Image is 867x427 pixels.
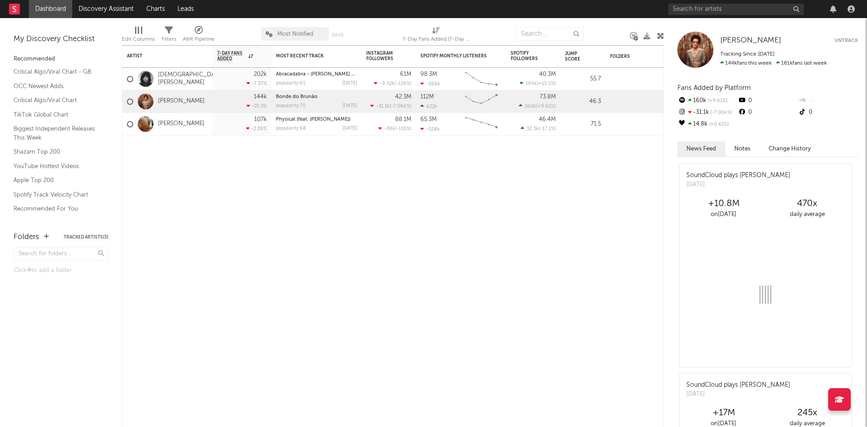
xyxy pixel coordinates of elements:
[127,53,195,59] div: Artist
[64,235,108,239] button: Tracked Artists(3)
[162,34,176,45] div: Filters
[516,27,584,41] input: Search...
[677,118,737,130] div: 14.8k
[677,84,751,91] span: Fans Added by Platform
[540,94,556,100] div: 73.8M
[420,126,440,132] div: -528k
[720,61,827,66] span: 161k fans last week
[610,54,678,59] div: Folders
[798,107,858,118] div: 0
[400,71,411,77] div: 61M
[737,107,797,118] div: 0
[527,127,539,131] span: 32.3k
[539,71,556,77] div: 40.3M
[396,127,410,131] span: -155 %
[511,51,542,61] div: Spotify Followers
[14,232,39,243] div: Folders
[342,126,357,131] div: [DATE]
[720,36,781,45] a: [PERSON_NAME]
[677,107,737,118] div: -31.1k
[276,103,306,108] div: popularity: 70
[342,81,357,86] div: [DATE]
[420,81,440,87] div: -268k
[706,99,727,103] span: +9.61 %
[682,198,765,209] div: +10.8M
[14,248,108,261] input: Search for folders...
[525,104,536,109] span: 160k
[276,53,344,59] div: Most Recent Track
[276,94,317,99] a: Bonde do Brunão
[14,54,108,65] div: Recommended
[276,81,305,86] div: popularity: 61
[246,126,267,131] div: -2.39 %
[677,95,737,107] div: 160k
[521,126,556,131] div: ( )
[765,198,849,209] div: 470 x
[380,81,395,86] span: -9.52k
[834,36,858,45] button: Untrack
[14,147,99,157] a: Shazam Top 200
[122,23,155,49] div: Edit Columns
[14,67,99,77] a: Critical Algo/Viral Chart - GB
[332,33,344,38] button: Save
[162,23,176,49] div: Filters
[461,113,502,136] svg: Chart title
[158,98,205,105] a: [PERSON_NAME]
[342,103,357,108] div: [DATE]
[378,126,411,131] div: ( )
[217,51,246,61] span: 7-Day Fans Added
[276,72,357,77] div: Abracadabra - Gesaffelstein Remix
[158,71,224,87] a: [DEMOGRAPHIC_DATA][PERSON_NAME]
[537,104,555,109] span: +9.61 %
[122,34,155,45] div: Edit Columns
[420,71,437,77] div: 98.3M
[14,190,99,200] a: Spotify Track Velocity Chart
[461,68,502,90] svg: Chart title
[565,119,601,130] div: 71.5
[14,175,99,185] a: Apple Top 200
[686,380,790,390] div: SoundCloud plays [PERSON_NAME]
[277,31,313,37] span: Most Notified
[247,80,267,86] div: -7.37 %
[682,209,765,220] div: on [DATE]
[708,122,729,127] span: +0.61 %
[395,94,411,100] div: 42.3M
[14,124,99,142] a: Biggest Independent Releases This Week
[668,4,804,15] input: Search for artists
[14,81,99,91] a: OCC Newest Adds
[565,51,587,62] div: Jump Score
[540,127,555,131] span: -17.1 %
[686,180,790,189] div: [DATE]
[682,408,765,418] div: +17M
[376,104,390,109] span: -31.1k
[798,95,858,107] div: --
[526,81,537,86] span: 194k
[760,141,820,156] button: Change History
[737,95,797,107] div: 0
[370,103,411,109] div: ( )
[14,204,99,214] a: Recommended For You
[565,96,601,107] div: 46.3
[14,95,99,105] a: Critical Algo/Viral Chart
[384,127,395,131] span: -34k
[720,61,772,66] span: 144k fans this week
[720,37,781,44] span: [PERSON_NAME]
[539,117,556,122] div: 46.4M
[276,117,357,122] div: Physical (feat. Troye Sivan)
[402,34,470,45] div: 7-Day Fans Added (7-Day Fans Added)
[247,103,267,109] div: -10.3 %
[276,94,357,99] div: Bonde do Brunão
[420,94,434,100] div: 112M
[461,90,502,113] svg: Chart title
[519,103,556,109] div: ( )
[14,161,99,171] a: YouTube Hottest Videos
[254,117,267,122] div: 107k
[374,80,411,86] div: ( )
[276,117,350,122] a: Physical (feat. [PERSON_NAME])
[565,74,601,84] div: 55.7
[183,34,214,45] div: A&R Pipeline
[276,126,306,131] div: popularity: 68
[686,171,790,180] div: SoundCloud plays [PERSON_NAME]
[420,103,438,109] div: 622k
[402,23,470,49] div: 7-Day Fans Added (7-Day Fans Added)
